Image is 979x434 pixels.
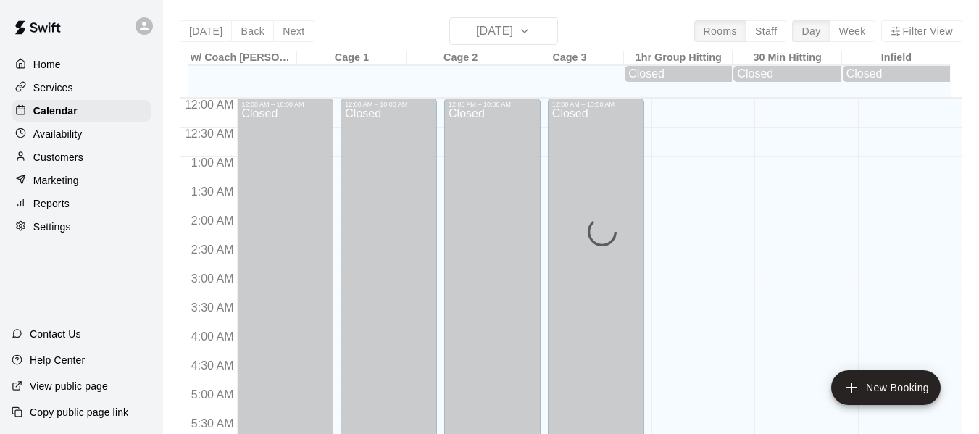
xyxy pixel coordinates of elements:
a: Home [12,54,151,75]
span: 4:30 AM [188,359,238,372]
p: Settings [33,220,71,234]
div: Infield [842,51,951,65]
p: Contact Us [30,327,81,341]
div: 12:00 AM – 10:00 AM [552,101,640,108]
div: 12:00 AM – 10:00 AM [449,101,536,108]
span: 3:00 AM [188,272,238,285]
p: Customers [33,150,83,164]
p: Copy public page link [30,405,128,420]
span: 5:30 AM [188,417,238,430]
a: Customers [12,146,151,168]
div: 30 Min Hitting [733,51,841,65]
button: add [831,370,941,405]
div: w/ Coach [PERSON_NAME] [188,51,297,65]
div: Cage 1 [297,51,406,65]
div: 12:00 AM – 10:00 AM [345,101,433,108]
span: 4:00 AM [188,330,238,343]
div: Cage 3 [515,51,624,65]
span: 2:00 AM [188,214,238,227]
div: 1hr Group Hitting [624,51,733,65]
div: Closed [737,67,837,80]
span: 5:00 AM [188,388,238,401]
div: Closed [628,67,728,80]
span: 2:30 AM [188,243,238,256]
div: Closed [846,67,946,80]
p: Marketing [33,173,79,188]
p: Availability [33,127,83,141]
p: Help Center [30,353,85,367]
a: Reports [12,193,151,214]
p: Services [33,80,73,95]
span: 12:30 AM [181,128,238,140]
span: 3:30 AM [188,301,238,314]
a: Calendar [12,100,151,122]
span: 1:30 AM [188,185,238,198]
span: 12:00 AM [181,99,238,111]
a: Settings [12,216,151,238]
a: Services [12,77,151,99]
p: Reports [33,196,70,211]
div: Cage 2 [407,51,515,65]
span: 1:00 AM [188,157,238,169]
p: Calendar [33,104,78,118]
p: Home [33,57,61,72]
a: Availability [12,123,151,145]
div: 12:00 AM – 10:00 AM [241,101,329,108]
a: Marketing [12,170,151,191]
p: View public page [30,379,108,393]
